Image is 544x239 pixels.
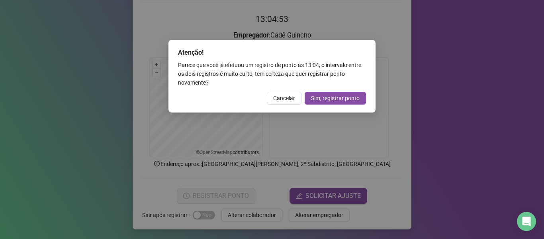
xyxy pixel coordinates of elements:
[267,92,301,105] button: Cancelar
[273,94,295,103] span: Cancelar
[178,61,366,87] div: Parece que você já efetuou um registro de ponto às 13:04 , o intervalo entre os dois registros é ...
[305,92,366,105] button: Sim, registrar ponto
[311,94,360,103] span: Sim, registrar ponto
[517,212,536,231] div: Open Intercom Messenger
[178,48,366,57] div: Atenção!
